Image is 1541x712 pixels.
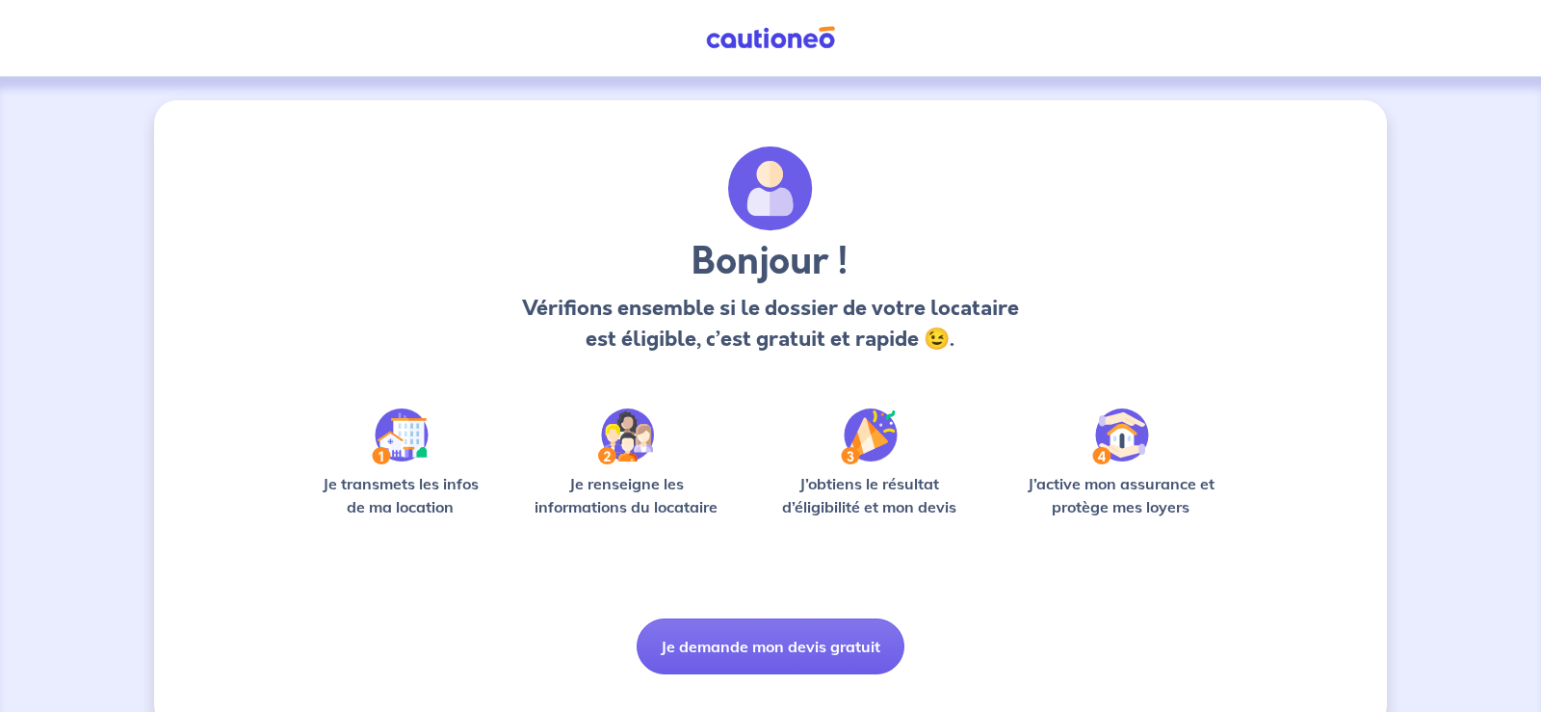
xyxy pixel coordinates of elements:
[761,472,979,518] p: J’obtiens le résultat d’éligibilité et mon devis
[1008,472,1233,518] p: J’active mon assurance et protège mes loyers
[1092,409,1149,464] img: /static/bfff1cf634d835d9112899e6a3df1a5d/Step-4.svg
[637,619,904,674] button: Je demande mon devis gratuit
[516,239,1024,285] h3: Bonjour !
[308,472,492,518] p: Je transmets les infos de ma location
[698,26,843,50] img: Cautioneo
[598,409,654,464] img: /static/c0a346edaed446bb123850d2d04ad552/Step-2.svg
[523,472,730,518] p: Je renseigne les informations du locataire
[728,146,813,231] img: archivate
[372,409,429,464] img: /static/90a569abe86eec82015bcaae536bd8e6/Step-1.svg
[841,409,898,464] img: /static/f3e743aab9439237c3e2196e4328bba9/Step-3.svg
[516,293,1024,355] p: Vérifions ensemble si le dossier de votre locataire est éligible, c’est gratuit et rapide 😉.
